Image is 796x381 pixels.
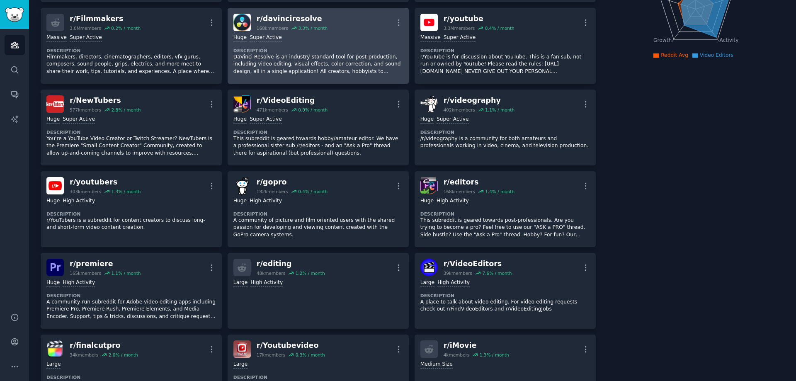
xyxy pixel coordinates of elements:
div: 1.1 % / month [485,107,514,113]
dt: Description [420,48,590,53]
a: premierer/premiere165kmembers1.1% / monthHugeHigh ActivityDescriptionA community-run subreddit fo... [41,253,222,329]
div: Large [233,279,248,287]
div: 303k members [70,189,101,194]
dt: Description [420,129,590,135]
div: r/ VideoEditors [444,259,512,269]
dt: Description [46,374,216,380]
img: editors [420,177,438,194]
img: gopro [233,177,251,194]
div: 1.2 % / month [296,270,325,276]
a: editorsr/editors168kmembers1.4% / monthHugeHigh ActivityDescriptionThis subreddit is geared towar... [415,171,596,247]
div: Huge [46,279,60,287]
dt: Description [420,293,590,298]
div: r/ editing [257,259,325,269]
a: youtuber/youtube3.3Mmembers0.4% / monthMassiveSuper ActiveDescriptionr/YouTube is for discussion ... [415,8,596,84]
a: r/Filmmakers3.0Mmembers0.2% / monthMassiveSuper ActiveDescriptionFilmmakers, directors, cinematog... [41,8,222,84]
dt: Description [233,48,403,53]
div: Large [46,361,61,369]
div: r/ finalcutpro [70,340,138,351]
div: Huge [233,197,247,205]
dt: Description [420,211,590,217]
div: High Activity [63,279,95,287]
div: 1.3 % / month [111,189,141,194]
div: 2.0 % / month [109,352,138,358]
tspan: Activity [719,37,738,43]
div: r/ youtube [444,14,514,24]
div: Large [233,361,248,369]
p: A community of picture and film oriented users with the shared passion for developing and viewing... [233,217,403,239]
div: 4k members [444,352,470,358]
div: 0.9 % / month [298,107,328,113]
div: r/ videography [444,95,514,106]
div: r/ Filmmakers [70,14,141,24]
a: VideoEditorsr/VideoEditors39kmembers7.6% / monthLargeHigh ActivityDescriptionA place to talk abou... [415,253,596,329]
img: finalcutpro [46,340,64,358]
img: videography [420,95,438,113]
div: r/ youtubers [70,177,141,187]
div: 0.3 % / month [296,352,325,358]
img: GummySearch logo [5,7,24,22]
div: 2.8 % / month [111,107,141,113]
div: High Activity [250,279,283,287]
img: youtubers [46,177,64,194]
div: Super Active [63,116,95,124]
p: This subreddit is geared towards hobby/amateur editor. We have a professional sister sub /r/edito... [233,135,403,157]
div: High Activity [437,279,470,287]
img: premiere [46,259,64,276]
div: 34k members [70,352,98,358]
p: /r/videography is a community for both amateurs and professionals working in video, cinema, and t... [420,135,590,150]
div: r/ Youtubevideo [257,340,325,351]
div: 1.1 % / month [111,270,141,276]
img: VideoEditors [420,259,438,276]
div: Huge [233,34,247,42]
a: r/editing48kmembers1.2% / monthLargeHigh Activity [228,253,409,329]
div: 3.3 % / month [298,25,328,31]
div: Huge [233,116,247,124]
span: Reddit Avg [661,52,688,58]
div: 577k members [70,107,101,113]
div: 1.3 % / month [480,352,509,358]
div: 48k members [257,270,285,276]
div: Super Active [437,116,469,124]
p: r/YouTubers is a subreddit for content creators to discuss long- and short-form video content cre... [46,217,216,231]
img: youtube [420,14,438,31]
img: VideoEditing [233,95,251,113]
div: r/ premiere [70,259,141,269]
p: A community-run subreddit for Adobe video editing apps including Premiere Pro, Premiere Rush, Pre... [46,298,216,320]
dt: Description [46,48,216,53]
div: r/ editors [444,177,514,187]
div: Super Active [70,34,102,42]
div: r/ davinciresolve [257,14,328,24]
div: 471k members [257,107,288,113]
div: Huge [46,116,60,124]
a: davinciresolver/davinciresolve168kmembers3.3% / monthHugeSuper ActiveDescriptionDaVinci Resolve i... [228,8,409,84]
div: 168k members [257,25,288,31]
div: 3.3M members [444,25,475,31]
div: 182k members [257,189,288,194]
div: r/ NewTubers [70,95,141,106]
a: NewTubersr/NewTubers577kmembers2.8% / monthHugeSuper ActiveDescriptionYou're a YouTube Video Crea... [41,90,222,165]
div: 168k members [444,189,475,194]
dt: Description [46,293,216,298]
div: 0.2 % / month [111,25,141,31]
div: Super Active [250,116,282,124]
div: High Activity [437,197,469,205]
dt: Description [46,211,216,217]
dt: Description [233,374,403,380]
p: r/YouTube is for discussion about YouTube. This is a fan sub, not run or owned by YouTube! Please... [420,53,590,75]
dt: Description [46,129,216,135]
div: 165k members [70,270,101,276]
dt: Description [233,211,403,217]
div: Huge [420,116,434,124]
dt: Description [233,129,403,135]
div: Massive [420,34,441,42]
div: 1.4 % / month [485,189,514,194]
a: gopror/gopro182kmembers0.4% / monthHugeHigh ActivityDescriptionA community of picture and film or... [228,171,409,247]
div: Medium Size [420,361,453,369]
div: High Activity [250,197,282,205]
p: DaVinci Resolve is an industry-standard tool for post-production, including video editing, visual... [233,53,403,75]
div: 402k members [444,107,475,113]
img: davinciresolve [233,14,251,31]
div: Super Active [444,34,476,42]
p: This subreddit is geared towards post-professionals. Are you trying to become a pro? Feel free to... [420,217,590,239]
